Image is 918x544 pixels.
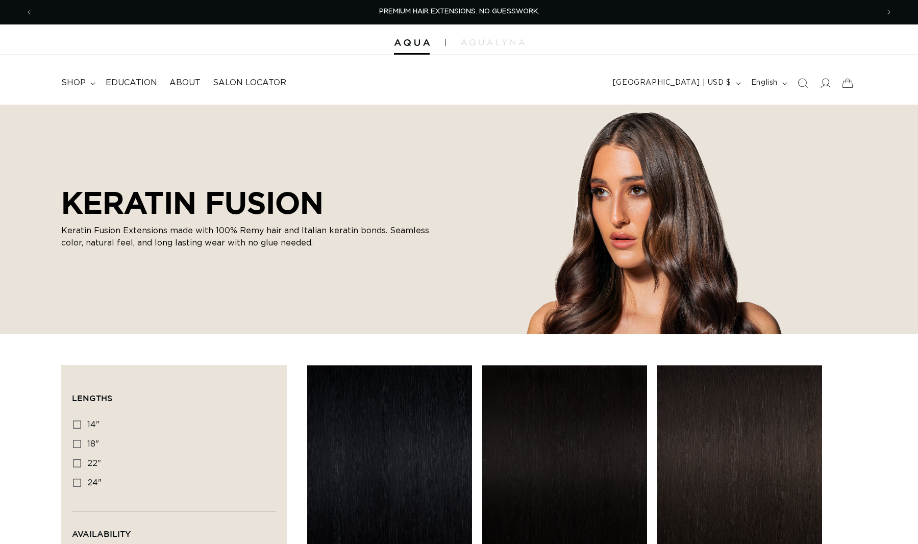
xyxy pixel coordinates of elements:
h2: KERATIN FUSION [61,185,449,220]
span: shop [61,78,86,88]
span: PREMIUM HAIR EXTENSIONS. NO GUESSWORK. [379,8,539,15]
summary: shop [55,71,100,94]
button: English [745,73,791,93]
img: aqualyna.com [461,39,525,45]
span: 24" [87,479,102,487]
img: Aqua Hair Extensions [394,39,430,46]
p: Keratin Fusion Extensions made with 100% Remy hair and Italian keratin bonds. Seamless color, nat... [61,225,449,249]
span: English [751,78,778,88]
button: Next announcement [878,3,900,22]
a: About [163,71,207,94]
span: Lengths [72,393,112,403]
button: [GEOGRAPHIC_DATA] | USD $ [607,73,745,93]
span: [GEOGRAPHIC_DATA] | USD $ [613,78,731,88]
button: Previous announcement [18,3,40,22]
span: 14" [87,421,100,429]
span: Education [106,78,157,88]
span: Salon Locator [213,78,286,88]
span: About [169,78,201,88]
summary: Search [791,72,814,94]
span: Availability [72,529,131,538]
summary: Lengths (0 selected) [72,376,276,412]
a: Salon Locator [207,71,292,94]
span: 22" [87,459,101,467]
a: Education [100,71,163,94]
span: 18" [87,440,99,448]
